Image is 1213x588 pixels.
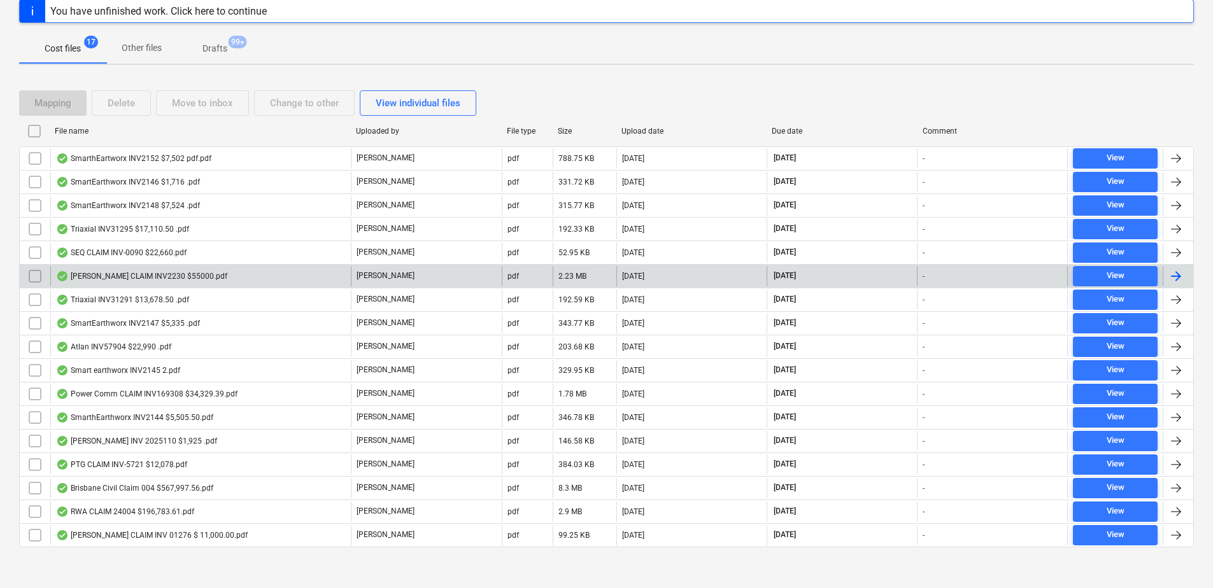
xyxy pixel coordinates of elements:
[1073,360,1158,381] button: View
[357,176,415,187] p: [PERSON_NAME]
[622,460,644,469] div: [DATE]
[357,529,415,540] p: [PERSON_NAME]
[357,153,415,164] p: [PERSON_NAME]
[923,484,925,493] div: -
[1107,504,1124,519] div: View
[923,178,925,186] div: -
[622,295,644,304] div: [DATE]
[558,295,594,304] div: 192.59 KB
[507,178,519,186] div: pdf
[507,507,519,516] div: pdf
[923,389,925,398] div: -
[1107,410,1124,424] div: View
[558,225,594,234] div: 192.33 KB
[622,201,644,210] div: [DATE]
[56,530,69,540] div: OCR finished
[772,200,797,211] span: [DATE]
[357,412,415,423] p: [PERSON_NAME]
[1073,478,1158,498] button: View
[357,506,415,517] p: [PERSON_NAME]
[56,200,200,211] div: SmartEarthworx INV2148 $7,524 .pdf
[1107,386,1124,401] div: View
[558,154,594,163] div: 788.75 KB
[84,36,98,48] span: 17
[622,507,644,516] div: [DATE]
[1107,174,1124,189] div: View
[1073,172,1158,192] button: View
[622,342,644,351] div: [DATE]
[622,413,644,422] div: [DATE]
[1107,480,1124,495] div: View
[507,248,519,257] div: pdf
[507,531,519,540] div: pdf
[56,153,211,164] div: SmarthEartworx INV2152 $7,502 pdf.pdf
[202,42,227,55] p: Drafts
[507,437,519,445] div: pdf
[56,295,69,305] div: OCR finished
[558,178,594,186] div: 331.72 KB
[558,389,586,398] div: 1.78 MB
[923,413,925,422] div: -
[923,201,925,210] div: -
[923,154,925,163] div: -
[622,389,644,398] div: [DATE]
[56,342,171,352] div: Atlan INV57904 $22,990 .pdf
[772,318,797,328] span: [DATE]
[772,127,912,136] div: Due date
[1073,266,1158,286] button: View
[622,225,644,234] div: [DATE]
[622,319,644,328] div: [DATE]
[558,507,582,516] div: 2.9 MB
[507,295,519,304] div: pdf
[56,224,69,234] div: OCR finished
[507,201,519,210] div: pdf
[622,531,644,540] div: [DATE]
[507,484,519,493] div: pdf
[772,270,797,281] span: [DATE]
[923,507,925,516] div: -
[376,95,460,111] div: View individual files
[923,366,925,375] div: -
[923,460,925,469] div: -
[923,225,925,234] div: -
[56,248,69,258] div: OCR finished
[1073,407,1158,428] button: View
[923,127,1063,136] div: Comment
[357,223,415,234] p: [PERSON_NAME]
[507,389,519,398] div: pdf
[56,459,187,470] div: PTG CLAIM INV-5721 $12,078.pdf
[357,318,415,328] p: [PERSON_NAME]
[558,413,594,422] div: 346.78 KB
[56,295,189,305] div: Triaxial INV31291 $13,678.50 .pdf
[558,484,582,493] div: 8.3 MB
[56,271,69,281] div: OCR finished
[1073,313,1158,333] button: View
[507,127,548,136] div: File type
[357,435,415,446] p: [PERSON_NAME]
[1107,457,1124,472] div: View
[357,365,415,375] p: [PERSON_NAME]
[772,388,797,399] span: [DATE]
[1107,433,1124,448] div: View
[1073,501,1158,522] button: View
[772,294,797,305] span: [DATE]
[56,389,69,399] div: OCR finished
[507,225,519,234] div: pdf
[1107,198,1124,213] div: View
[622,437,644,445] div: [DATE]
[56,200,69,211] div: OCR finished
[1073,242,1158,263] button: View
[56,483,69,493] div: OCR finished
[1107,221,1124,236] div: View
[558,248,590,257] div: 52.95 KB
[56,248,187,258] div: SEQ CLAIM INV-0090 $22,660.pdf
[1107,316,1124,330] div: View
[56,318,200,328] div: SmartEarthworx INV2147 $5,335 .pdf
[56,342,69,352] div: OCR finished
[558,319,594,328] div: 343.77 KB
[923,295,925,304] div: -
[122,41,162,55] p: Other files
[772,482,797,493] span: [DATE]
[1073,195,1158,216] button: View
[1073,290,1158,310] button: View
